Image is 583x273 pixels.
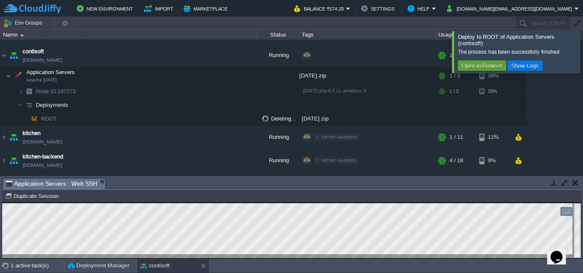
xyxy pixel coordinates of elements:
img: AMDAwAAAACH5BAEAAAAALAAAAAABAAEAAAICRAEAOw== [8,126,20,149]
img: AMDAwAAAACH5BAEAAAAALAAAAAABAAEAAAICRAEAOw== [0,44,7,67]
iframe: chat widget [547,239,574,264]
img: CloudJiffy [3,3,61,14]
span: kitchen-quotation [321,134,357,139]
button: Env Groups [3,17,45,29]
button: Marketplace [184,3,230,14]
button: Show Logs [509,62,541,69]
img: AMDAwAAAACH5BAEAAAAALAAAAAABAAEAAAICRAEAOw== [0,149,7,172]
button: Help [408,3,432,14]
button: New Environment [77,3,136,14]
a: contisoft [23,47,44,56]
img: AMDAwAAAACH5BAEAAAAALAAAAAABAAEAAAICRAEAOw== [8,44,20,67]
button: Settings [361,3,397,14]
div: 39% [479,85,507,98]
div: Running [257,44,299,67]
img: AMDAwAAAACH5BAEAAAAALAAAAAABAAEAAAICRAEAOw== [23,98,35,112]
a: [DOMAIN_NAME] [23,56,62,64]
div: 1 / 3 [449,67,460,84]
span: 247273 [35,88,77,95]
button: Open in Browser [459,62,505,69]
img: AMDAwAAAACH5BAEAAAAALAAAAAABAAEAAAICRAEAOw== [8,149,20,172]
img: AMDAwAAAACH5BAEAAAAALAAAAAABAAEAAAICRAEAOw== [23,85,35,98]
span: Deploy to ROOT of Application Servers (contisoft) [458,34,554,46]
a: Node ID:247273 [35,88,77,95]
div: 1 active task(s) [11,259,64,273]
div: 1 / 3 [449,44,460,67]
span: Apache [DATE] [26,78,57,83]
a: kitchen [23,129,41,138]
button: [DOMAIN_NAME][EMAIL_ADDRESS][DOMAIN_NAME] [447,3,574,14]
img: AMDAwAAAACH5BAEAAAAALAAAAAABAAEAAAICRAEAOw== [0,126,7,149]
div: 1 / 16 [449,172,463,195]
div: Tags [300,30,435,40]
div: 10% [479,172,507,195]
img: AMDAwAAAACH5BAEAAAAALAAAAAABAAEAAAICRAEAOw== [18,85,23,98]
img: AMDAwAAAACH5BAEAAAAALAAAAAABAAEAAAICRAEAOw== [8,172,20,195]
div: Running [257,149,299,172]
img: AMDAwAAAACH5BAEAAAAALAAAAAABAAEAAAICRAEAOw== [0,172,7,195]
div: [DATE].zip [299,67,436,84]
img: AMDAwAAAACH5BAEAAAAALAAAAAABAAEAAAICRAEAOw== [20,34,24,36]
div: 11% [479,126,507,149]
span: [DATE]-php-8.4.11-almalinux-9 [303,88,366,93]
img: AMDAwAAAACH5BAEAAAAALAAAAAABAAEAAAICRAEAOw== [23,112,28,125]
div: The process has been successfully finished. [458,49,577,55]
span: kitchen-quotation [321,158,357,163]
button: Deployment Manager [68,262,129,270]
div: 1 / 3 [449,85,458,98]
div: 39% [479,67,507,84]
img: AMDAwAAAACH5BAEAAAAALAAAAAABAAEAAAICRAEAOw== [12,67,23,84]
a: [DOMAIN_NAME] [23,161,62,170]
div: Status [257,30,299,40]
img: AMDAwAAAACH5BAEAAAAALAAAAAABAAEAAAICRAEAOw== [18,98,23,112]
a: [DOMAIN_NAME] [23,138,62,146]
div: Usage [436,30,526,40]
span: Application Servers [26,69,76,76]
div: 4 / 18 [449,149,463,172]
button: contisoft [140,262,169,270]
a: Application ServersApache [DATE] [26,69,76,75]
a: ROOT [40,115,58,122]
img: AMDAwAAAACH5BAEAAAAALAAAAAABAAEAAAICRAEAOw== [28,112,40,125]
button: Balance ₹574.20 [294,3,346,14]
div: [DATE].zip [299,112,436,125]
div: 9% [479,149,507,172]
a: Deployments [35,101,70,109]
span: Application Servers : Web SSH [6,178,97,189]
button: Duplicate Session [5,192,61,200]
img: AMDAwAAAACH5BAEAAAAALAAAAAABAAEAAAICRAEAOw== [6,67,11,84]
span: Deleting... [262,115,296,122]
a: kitchen-backend [23,152,63,161]
button: Import [144,3,176,14]
div: Running [257,126,299,149]
div: Running [257,172,299,195]
span: Node ID: [36,88,58,95]
div: 1 / 11 [449,126,463,149]
div: Name [1,30,256,40]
